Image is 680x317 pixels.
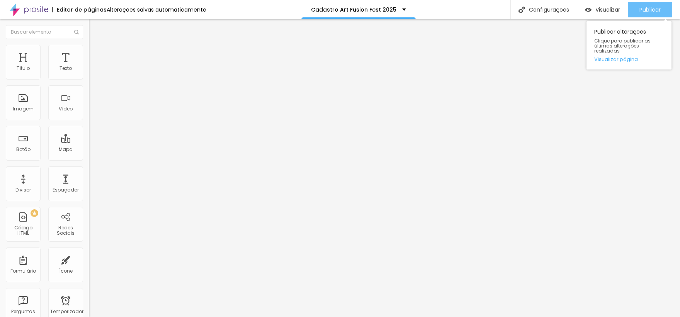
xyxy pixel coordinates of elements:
font: Publicar alterações [594,28,646,36]
font: Ícone [59,268,73,274]
font: Editor de páginas [57,6,107,14]
font: Publicar [639,6,661,14]
font: Cadastro Art Fusion Fest 2025 [311,6,396,14]
font: Texto [59,65,72,71]
font: Clique para publicar as últimas alterações realizadas [594,37,651,54]
font: Temporizador [50,308,83,315]
font: Vídeo [59,105,73,112]
font: Alterações salvas automaticamente [107,6,206,14]
button: Publicar [628,2,672,17]
img: view-1.svg [585,7,592,13]
font: Perguntas [11,308,35,315]
font: Formulário [10,268,36,274]
font: Visualizar página [594,56,638,63]
font: Redes Sociais [57,224,75,236]
iframe: Editor [89,19,680,317]
input: Buscar elemento [6,25,83,39]
font: Botão [16,146,31,153]
font: Mapa [59,146,73,153]
button: Visualizar [577,2,628,17]
font: Espaçador [53,186,79,193]
font: Código HTML [14,224,32,236]
font: Título [17,65,30,71]
font: Divisor [15,186,31,193]
img: Ícone [518,7,525,13]
font: Configurações [529,6,569,14]
font: Visualizar [595,6,620,14]
font: Imagem [13,105,34,112]
a: Visualizar página [594,57,664,62]
img: Ícone [74,30,79,34]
